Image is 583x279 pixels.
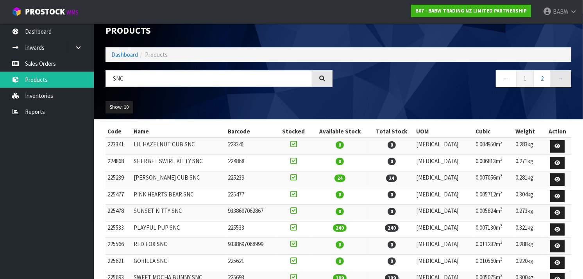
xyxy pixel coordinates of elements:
td: 0.007130m [474,221,513,238]
span: 240 [385,224,399,232]
th: Total Stock [369,125,414,138]
td: [MEDICAL_DATA] [414,238,474,255]
span: 24 [386,175,397,182]
td: 9338697068999 [226,238,277,255]
h1: Products [106,25,333,36]
th: Stocked [277,125,311,138]
td: 225478 [106,205,132,221]
td: 0.304kg [513,188,544,205]
td: LIL HAZELNUT CUB SNC [132,138,226,155]
td: 0.011232m [474,238,513,255]
span: ProStock [25,7,65,17]
td: 225477 [106,188,132,205]
td: [MEDICAL_DATA] [414,155,474,171]
td: 9338697062867 [226,205,277,221]
th: Action [544,125,571,138]
img: cube-alt.png [12,7,21,16]
span: 0 [388,257,396,265]
td: 0.004950m [474,138,513,155]
span: 0 [336,191,344,198]
td: 0.007056m [474,171,513,188]
td: 0.321kg [513,221,544,238]
td: 224868 [106,155,132,171]
td: 225533 [226,221,277,238]
td: PINK HEARTS BEAR SNC [132,188,226,205]
span: 0 [388,158,396,165]
input: Search products [106,70,312,87]
span: 240 [333,224,347,232]
span: 0 [336,141,344,149]
span: 0 [336,208,344,215]
td: 0.273kg [513,205,544,221]
td: 225239 [226,171,277,188]
nav: Page navigation [344,70,571,89]
td: [MEDICAL_DATA] [414,171,474,188]
td: 0.005824m [474,205,513,221]
sup: 3 [500,140,503,145]
td: [PERSON_NAME] CUB SNC [132,171,226,188]
span: 0 [388,208,396,215]
td: 0.005712m [474,188,513,205]
span: 0 [388,141,396,149]
td: [MEDICAL_DATA] [414,138,474,155]
span: 0 [336,241,344,248]
td: 225621 [226,254,277,271]
span: 24 [334,175,345,182]
sup: 3 [500,206,503,212]
th: Name [132,125,226,138]
a: 2 [533,70,551,87]
span: 0 [336,158,344,165]
td: 224868 [226,155,277,171]
td: [MEDICAL_DATA] [414,188,474,205]
td: 225239 [106,171,132,188]
td: SHERBET SWIRL KITTY SNC [132,155,226,171]
sup: 3 [500,223,503,229]
th: Cubic [474,125,513,138]
td: 0.006813m [474,155,513,171]
td: 225477 [226,188,277,205]
td: SUNSET KITTY SNC [132,205,226,221]
td: 0.010560m [474,254,513,271]
td: 0.271kg [513,155,544,171]
span: 0 [388,191,396,198]
td: 223341 [106,138,132,155]
td: 0.281kg [513,171,544,188]
td: 0.288kg [513,238,544,255]
sup: 3 [500,173,503,178]
strong: B07 - BABW TRADING NZ LIMITED PARTNERSHIP [415,7,527,14]
span: 0 [336,257,344,265]
a: Dashboard [111,51,138,58]
td: PLAYFUL PUP SNC [132,221,226,238]
td: RED FOX SNC [132,238,226,255]
sup: 3 [500,239,503,245]
a: → [551,70,571,87]
sup: 3 [500,256,503,262]
td: 0.220kg [513,254,544,271]
small: WMS [66,9,79,16]
td: [MEDICAL_DATA] [414,221,474,238]
th: Available Stock [311,125,369,138]
th: Code [106,125,132,138]
sup: 3 [500,157,503,162]
td: 225621 [106,254,132,271]
span: Products [145,51,168,58]
span: BABW [553,8,569,15]
td: [MEDICAL_DATA] [414,254,474,271]
th: Barcode [226,125,277,138]
sup: 3 [500,190,503,195]
td: GORILLA SNC [132,254,226,271]
td: [MEDICAL_DATA] [414,205,474,221]
span: 0 [388,241,396,248]
th: Weight [513,125,544,138]
td: 225566 [106,238,132,255]
td: 0.283kg [513,138,544,155]
td: 223341 [226,138,277,155]
th: UOM [414,125,474,138]
sup: 3 [500,273,503,278]
td: 225533 [106,221,132,238]
a: ← [496,70,517,87]
a: 1 [516,70,534,87]
button: Show: 10 [106,101,133,113]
